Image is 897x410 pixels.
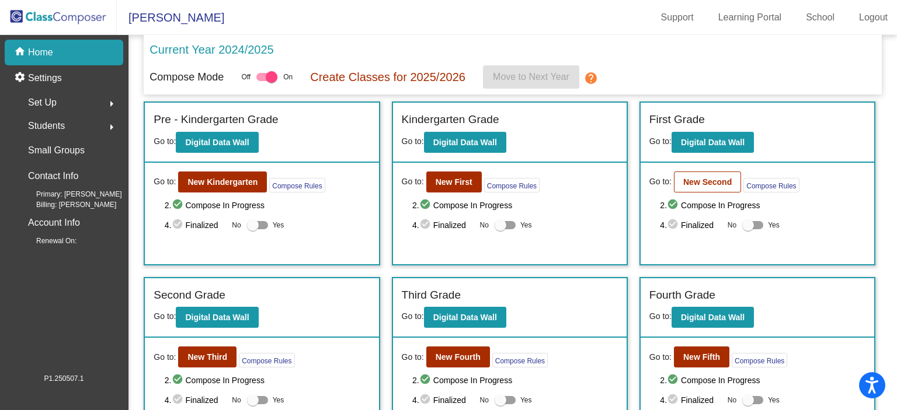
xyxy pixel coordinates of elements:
span: No [232,395,241,405]
button: New Fourth [426,346,490,367]
p: Home [28,45,53,59]
mat-icon: check_circle [172,218,186,232]
b: Digital Data Wall [681,138,745,147]
a: School [797,8,844,27]
label: Third Grade [402,287,461,304]
span: Go to: [649,351,672,363]
button: Digital Data Wall [424,132,506,153]
a: Support [652,8,703,27]
span: Go to: [649,176,672,188]
button: New Second [674,171,741,192]
a: Learning Portal [709,8,791,27]
p: Contact Info [28,168,78,184]
a: Logout [850,8,897,27]
mat-icon: check_circle [419,198,433,212]
b: Digital Data Wall [433,138,497,147]
span: Renewal On: [18,236,77,246]
button: New Third [178,346,237,367]
button: New Kindergarten [178,171,267,192]
button: Digital Data Wall [176,307,258,328]
span: On [283,72,293,82]
mat-icon: settings [14,71,28,85]
b: New Kindergarten [187,177,258,187]
mat-icon: check_circle [667,393,681,407]
span: No [480,395,489,405]
span: Yes [273,218,284,232]
b: Digital Data Wall [433,313,497,322]
label: Pre - Kindergarten Grade [154,111,278,128]
span: Yes [768,218,780,232]
span: Go to: [402,351,424,363]
span: Go to: [649,136,672,146]
mat-icon: arrow_right [105,97,119,111]
span: Go to: [402,136,424,146]
span: Billing: [PERSON_NAME] [18,199,116,210]
p: Account Info [28,215,80,231]
mat-icon: home [14,45,28,59]
span: Go to: [402,311,424,321]
span: No [232,220,241,230]
p: Create Classes for 2025/2026 [310,68,465,86]
span: 2. Compose In Progress [660,373,865,387]
span: Yes [273,393,284,407]
span: 4. Finalized [165,218,227,232]
b: New First [436,177,472,187]
button: Compose Rules [239,353,294,367]
button: Compose Rules [484,178,540,192]
b: New Second [683,177,732,187]
span: No [728,220,736,230]
span: Go to: [649,311,672,321]
button: Digital Data Wall [176,132,258,153]
span: 4. Finalized [660,393,722,407]
label: Kindergarten Grade [402,111,499,128]
span: 2. Compose In Progress [412,198,618,212]
b: New Fifth [683,352,720,362]
span: 4. Finalized [165,393,227,407]
mat-icon: check_circle [172,198,186,212]
mat-icon: check_circle [667,373,681,387]
span: No [480,220,489,230]
span: 2. Compose In Progress [660,198,865,212]
p: Settings [28,71,62,85]
span: Primary: [PERSON_NAME] [18,189,122,199]
span: [PERSON_NAME] [117,8,224,27]
mat-icon: help [584,71,598,85]
span: 2. Compose In Progress [165,373,370,387]
span: Go to: [154,176,176,188]
button: New First [426,171,482,192]
p: Small Groups [28,142,85,159]
button: Digital Data Wall [672,132,754,153]
p: Current Year 2024/2025 [149,41,273,58]
label: Fourth Grade [649,287,715,304]
mat-icon: check_circle [172,393,186,407]
button: Compose Rules [269,178,325,192]
mat-icon: check_circle [667,198,681,212]
b: New Fourth [436,352,481,362]
mat-icon: arrow_right [105,120,119,134]
mat-icon: check_circle [172,373,186,387]
span: 4. Finalized [412,393,474,407]
button: Digital Data Wall [672,307,754,328]
button: Digital Data Wall [424,307,506,328]
span: Off [241,72,251,82]
span: Move to Next Year [493,72,569,82]
span: Set Up [28,94,57,111]
span: Go to: [154,351,176,363]
span: Go to: [154,311,176,321]
button: New Fifth [674,346,729,367]
span: Yes [520,218,532,232]
mat-icon: check_circle [419,393,433,407]
span: 4. Finalized [660,218,722,232]
b: New Third [187,352,227,362]
span: Yes [768,393,780,407]
button: Compose Rules [732,353,787,367]
span: Yes [520,393,532,407]
b: Digital Data Wall [185,313,249,322]
button: Compose Rules [743,178,799,192]
mat-icon: check_circle [419,373,433,387]
p: Compose Mode [149,69,224,85]
mat-icon: check_circle [667,218,681,232]
span: Go to: [154,136,176,146]
label: Second Grade [154,287,225,304]
button: Compose Rules [492,353,548,367]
